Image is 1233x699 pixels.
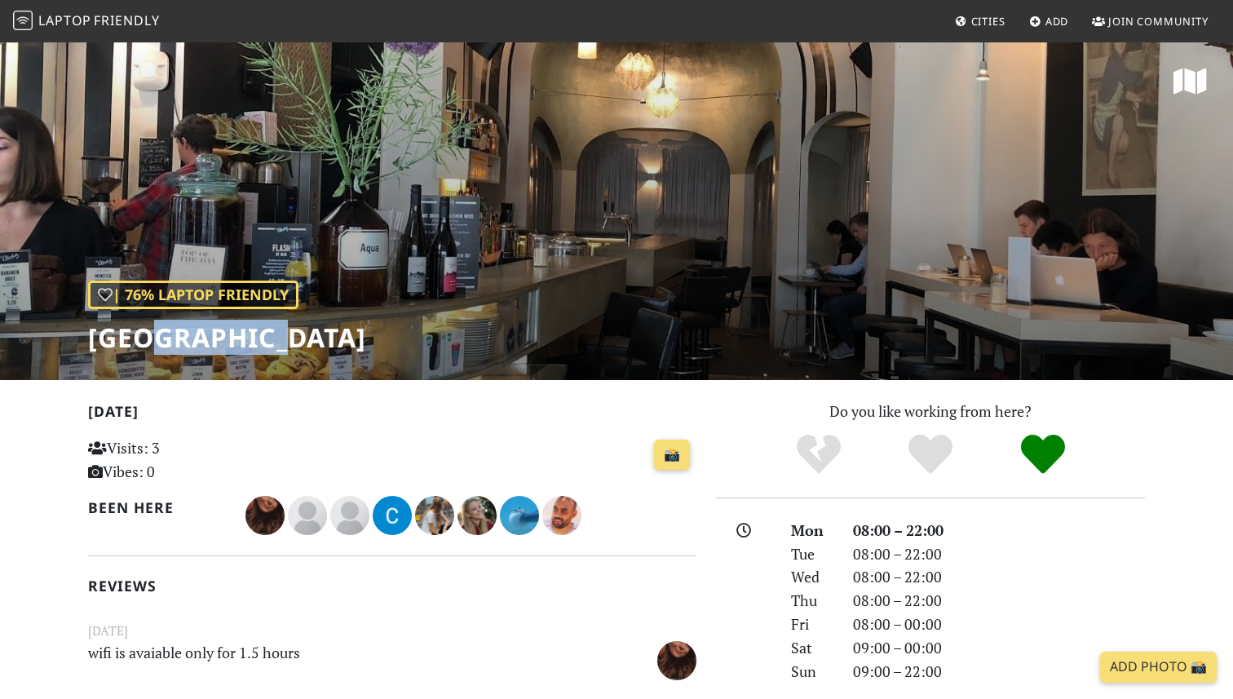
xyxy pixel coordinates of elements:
[88,436,278,484] p: Visits: 3 Vibes: 0
[245,496,285,535] img: 3596-silvia.jpg
[330,496,369,535] img: blank-535327c66bd565773addf3077783bbfce4b00ec00e9fd257753287c682c7fa38.png
[457,496,497,535] img: 1530-tijana.jpg
[500,504,542,524] span: Alston Ng
[330,504,373,524] span: Pia Burrichter
[874,432,987,477] div: Yes
[843,660,1155,684] div: 09:00 – 22:00
[88,499,226,516] h2: Been here
[13,11,33,30] img: LaptopFriendly
[716,400,1145,423] p: Do you like working from here?
[542,496,581,535] img: 1157-basem.jpg
[78,641,602,678] p: wifi is avaiable only for 1.5 hours
[781,636,843,660] div: Sat
[657,648,696,668] span: Silvia Mercuriali
[373,496,412,535] img: 1923-cemil.jpg
[843,613,1155,636] div: 08:00 – 00:00
[843,519,1155,542] div: 08:00 – 22:00
[654,440,690,471] a: 📸
[843,542,1155,566] div: 08:00 – 22:00
[88,577,696,595] h2: Reviews
[971,14,1005,29] span: Cities
[288,504,330,524] span: Chris Crane
[987,432,1099,477] div: Definitely!
[657,641,696,680] img: 3596-silvia.jpg
[781,660,843,684] div: Sun
[781,542,843,566] div: Tue
[94,11,159,29] span: Friendly
[38,11,91,29] span: Laptop
[843,565,1155,589] div: 08:00 – 22:00
[781,519,843,542] div: Mon
[1085,7,1215,36] a: Join Community
[457,504,500,524] span: Tijana Apostolovic
[1045,14,1069,29] span: Add
[843,589,1155,613] div: 08:00 – 22:00
[843,636,1155,660] div: 09:00 – 00:00
[762,432,875,477] div: No
[948,7,1012,36] a: Cities
[288,496,327,535] img: blank-535327c66bd565773addf3077783bbfce4b00ec00e9fd257753287c682c7fa38.png
[13,7,160,36] a: LaptopFriendly LaptopFriendly
[78,621,706,641] small: [DATE]
[1108,14,1209,29] span: Join Community
[781,565,843,589] div: Wed
[500,496,539,535] img: 1300-alston.jpg
[245,504,288,524] span: Silvia Mercuriali
[88,403,696,427] h2: [DATE]
[415,504,457,524] span: A H
[415,496,454,535] img: 1573-a.jpg
[88,322,366,353] h1: [GEOGRAPHIC_DATA]
[781,589,843,613] div: Thu
[373,504,415,524] span: Cemil Altunay
[781,613,843,636] div: Fri
[542,504,581,524] span: Basem Saad
[88,281,298,309] div: | 76% Laptop Friendly
[1023,7,1076,36] a: Add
